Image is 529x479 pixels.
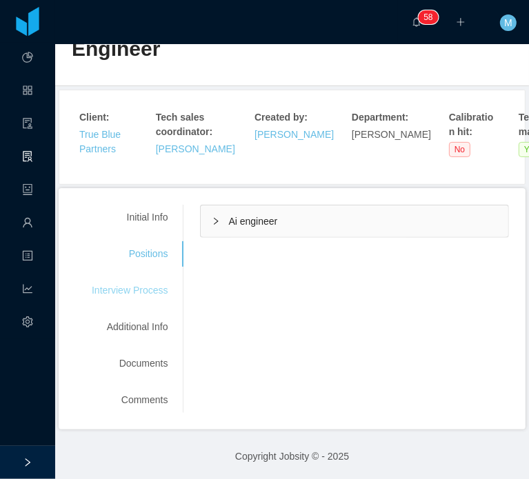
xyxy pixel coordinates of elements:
[201,205,508,237] div: icon: rightAi engineer
[254,129,334,140] a: [PERSON_NAME]
[418,10,438,24] sup: 58
[228,216,277,227] span: Ai engineer
[75,205,184,230] div: Initial Info
[456,17,466,27] i: icon: plus
[428,10,433,24] p: 8
[423,10,428,24] p: 5
[412,17,421,27] i: icon: bell
[212,217,220,225] i: icon: right
[22,310,33,338] i: icon: setting
[22,210,33,238] a: icon: user
[504,14,512,31] span: M
[352,112,408,123] strong: Department :
[22,145,33,172] i: icon: solution
[75,278,184,303] div: Interview Process
[156,143,235,154] a: [PERSON_NAME]
[352,129,431,140] span: [PERSON_NAME]
[22,77,33,106] a: icon: appstore
[22,110,33,139] a: icon: audit
[75,241,184,267] div: Positions
[79,129,121,154] a: True Blue Partners
[75,351,184,376] div: Documents
[75,387,184,413] div: Comments
[22,44,33,73] a: icon: pie-chart
[75,314,184,340] div: Additional Info
[22,243,33,272] a: icon: profile
[22,176,33,205] a: icon: robot
[79,112,110,123] strong: Client :
[449,112,494,137] strong: Calibration hit :
[156,112,212,137] strong: Tech sales coordinator :
[22,277,33,305] i: icon: line-chart
[254,112,308,123] strong: Created by :
[449,142,470,157] span: No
